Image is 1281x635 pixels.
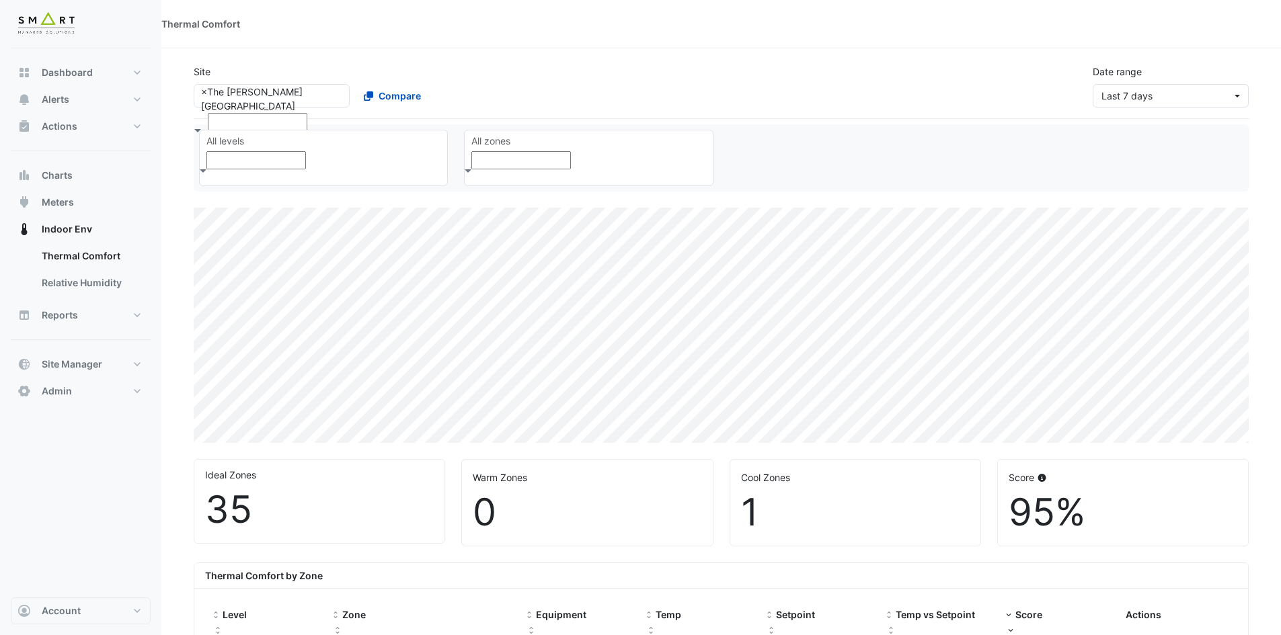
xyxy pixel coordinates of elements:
[741,470,970,484] div: Cool Zones
[11,162,151,189] button: Charts
[11,86,151,113] button: Alerts
[161,17,240,31] div: Thermal Comfort
[42,384,72,398] span: Admin
[17,384,31,398] app-icon: Admin
[42,222,92,236] span: Indoor Env
[11,243,151,302] div: Indoor Env
[11,378,151,405] button: Admin
[17,222,31,236] app-icon: Indoor Env
[1126,609,1161,620] span: Actions
[473,490,701,535] div: 0
[1093,65,1142,79] label: Date range
[11,597,151,624] button: Account
[1101,90,1153,101] span: 27 Aug 25 - 02 Sep 25
[17,357,31,371] app-icon: Site Manager
[17,196,31,209] app-icon: Meters
[1009,490,1237,535] div: 95%
[17,120,31,133] app-icon: Actions
[17,169,31,182] app-icon: Charts
[11,302,151,329] button: Reports
[741,490,970,535] div: 1
[342,609,366,620] span: Zone
[1093,84,1249,108] button: Last 7 days
[42,169,73,182] span: Charts
[776,609,815,620] span: Setpoint
[42,120,77,133] span: Actions
[42,604,81,618] span: Account
[469,134,707,151] div: All zones
[42,93,69,106] span: Alerts
[42,308,78,322] span: Reports
[1009,470,1237,484] div: Score
[379,89,421,103] span: Compare
[194,65,210,79] label: Site
[204,134,442,151] div: All levels
[17,308,31,322] app-icon: Reports
[355,84,430,108] button: Compare
[201,86,207,97] span: ×
[1015,609,1042,620] span: Score
[473,470,701,484] div: Warm Zones
[201,86,303,112] span: The [PERSON_NAME][GEOGRAPHIC_DATA]
[656,609,681,620] span: Temp
[11,113,151,140] button: Actions
[536,609,586,620] span: Equipment
[11,216,151,243] button: Indoor Env
[17,93,31,106] app-icon: Alerts
[11,59,151,86] button: Dashboard
[17,66,31,79] app-icon: Dashboard
[223,609,247,620] span: Level
[31,243,151,269] a: Thermal Comfort
[896,609,975,620] span: Temp vs Setpoint
[205,468,434,482] div: Ideal Zones
[205,487,434,532] div: 35
[31,269,151,296] a: Relative Humidity
[11,189,151,216] button: Meters
[42,66,93,79] span: Dashboard
[16,11,77,38] img: Company Logo
[11,351,151,378] button: Site Manager
[42,196,74,209] span: Meters
[205,570,323,581] b: Thermal Comfort by Zone
[42,357,102,371] span: Site Manager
